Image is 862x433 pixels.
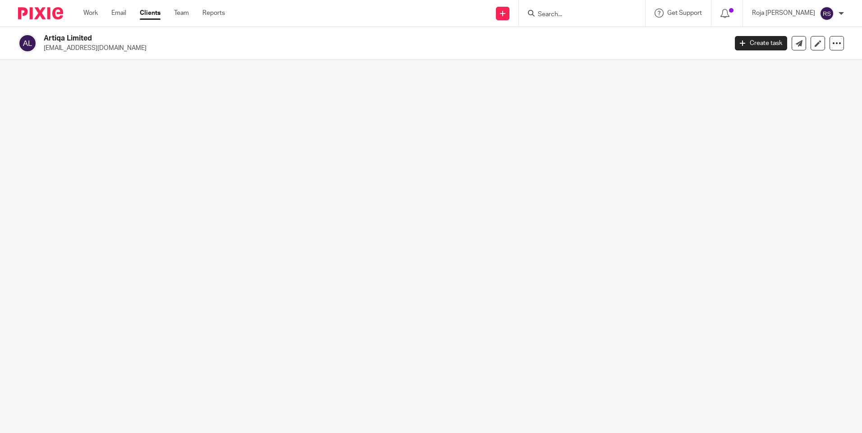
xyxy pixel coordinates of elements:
[537,11,618,19] input: Search
[667,10,702,16] span: Get Support
[140,9,160,18] a: Clients
[735,36,787,50] a: Create task
[752,9,815,18] p: Roja [PERSON_NAME]
[174,9,189,18] a: Team
[18,7,63,19] img: Pixie
[44,44,721,53] p: [EMAIL_ADDRESS][DOMAIN_NAME]
[820,6,834,21] img: svg%3E
[83,9,98,18] a: Work
[18,34,37,53] img: svg%3E
[111,9,126,18] a: Email
[202,9,225,18] a: Reports
[44,34,586,43] h2: Artiqa Limited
